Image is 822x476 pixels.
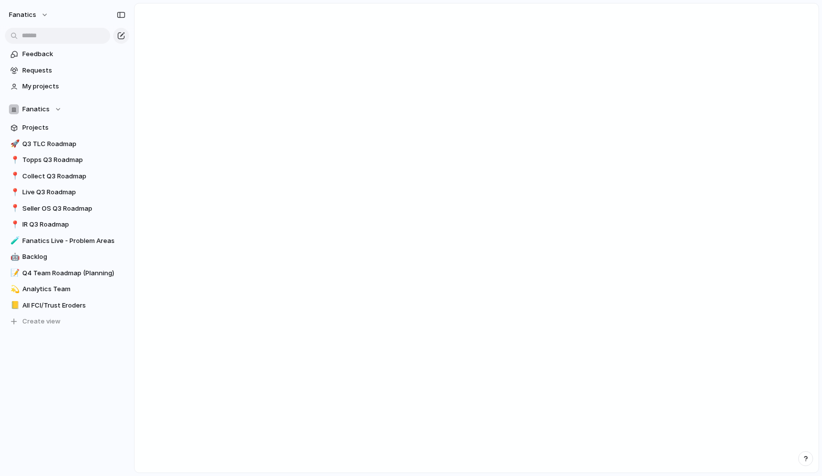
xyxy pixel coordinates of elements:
[22,236,126,246] span: Fanatics Live - Problem Areas
[10,155,17,166] div: 📍
[9,236,19,246] button: 🧪
[22,268,126,278] span: Q4 Team Roadmap (Planning)
[5,314,129,329] button: Create view
[22,139,126,149] span: Q3 TLC Roadmap
[22,252,126,262] span: Backlog
[22,220,126,230] span: IR Q3 Roadmap
[10,251,17,263] div: 🤖
[5,201,129,216] a: 📍Seller OS Q3 Roadmap
[9,252,19,262] button: 🤖
[5,185,129,200] a: 📍Live Q3 Roadmap
[22,49,126,59] span: Feedback
[9,10,36,20] span: fanatics
[22,104,50,114] span: Fanatics
[5,282,129,297] a: 💫Analytics Team
[5,120,129,135] a: Projects
[22,81,126,91] span: My projects
[22,317,61,326] span: Create view
[4,7,54,23] button: fanatics
[9,155,19,165] button: 📍
[5,47,129,62] a: Feedback
[10,170,17,182] div: 📍
[22,155,126,165] span: Topps Q3 Roadmap
[9,171,19,181] button: 📍
[10,284,17,295] div: 💫
[9,204,19,214] button: 📍
[9,284,19,294] button: 💫
[9,220,19,230] button: 📍
[22,123,126,133] span: Projects
[22,187,126,197] span: Live Q3 Roadmap
[22,204,126,214] span: Seller OS Q3 Roadmap
[5,249,129,264] a: 🤖Backlog
[5,137,129,152] a: 🚀Q3 TLC Roadmap
[5,153,129,167] a: 📍Topps Q3 Roadmap
[9,301,19,311] button: 📒
[5,298,129,313] a: 📒All FCI/Trust Eroders
[10,138,17,150] div: 🚀
[5,169,129,184] a: 📍Collect Q3 Roadmap
[10,187,17,198] div: 📍
[10,300,17,311] div: 📒
[10,267,17,279] div: 📝
[10,219,17,231] div: 📍
[22,301,126,311] span: All FCI/Trust Eroders
[10,235,17,246] div: 🧪
[5,217,129,232] a: 📍IR Q3 Roadmap
[22,171,126,181] span: Collect Q3 Roadmap
[5,102,129,117] button: Fanatics
[5,234,129,248] a: 🧪Fanatics Live - Problem Areas
[5,79,129,94] a: My projects
[5,63,129,78] a: Requests
[5,266,129,281] a: 📝Q4 Team Roadmap (Planning)
[9,187,19,197] button: 📍
[9,139,19,149] button: 🚀
[22,284,126,294] span: Analytics Team
[22,66,126,76] span: Requests
[9,268,19,278] button: 📝
[10,203,17,214] div: 📍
